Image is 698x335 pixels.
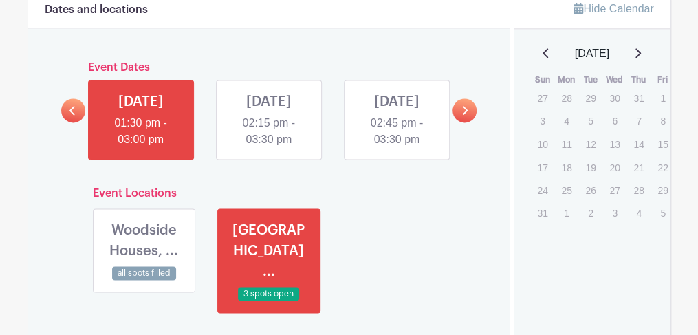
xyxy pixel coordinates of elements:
th: Mon [554,73,578,87]
th: Tue [578,73,602,87]
p: 20 [603,157,626,178]
p: 31 [531,202,554,224]
p: 3 [603,202,626,224]
h6: Event Dates [85,61,453,74]
p: 8 [651,110,674,131]
p: 15 [651,133,674,155]
th: Sun [530,73,554,87]
th: Thu [626,73,651,87]
span: [DATE] [575,45,609,62]
p: 29 [651,180,674,201]
a: Hide Calendar [574,3,653,14]
p: 29 [579,87,602,109]
p: 31 [627,87,650,109]
p: 1 [555,202,578,224]
h6: Dates and locations [45,3,148,17]
th: Wed [602,73,626,87]
p: 25 [555,180,578,201]
p: 11 [555,133,578,155]
p: 21 [627,157,650,178]
p: 27 [603,180,626,201]
p: 1 [651,87,674,109]
p: 27 [531,87,554,109]
p: 7 [627,110,650,131]
p: 4 [627,202,650,224]
p: 22 [651,157,674,178]
p: 5 [579,110,602,131]
th: Fri [651,73,675,87]
p: 17 [531,157,554,178]
p: 12 [579,133,602,155]
p: 19 [579,157,602,178]
p: 26 [579,180,602,201]
p: 5 [651,202,674,224]
p: 28 [627,180,650,201]
p: 18 [555,157,578,178]
p: 6 [603,110,626,131]
p: 13 [603,133,626,155]
p: 24 [531,180,554,201]
h6: Event Locations [82,187,457,200]
p: 4 [555,110,578,131]
p: 28 [555,87,578,109]
p: 14 [627,133,650,155]
p: 2 [579,202,602,224]
p: 3 [531,110,554,131]
p: 10 [531,133,554,155]
p: 30 [603,87,626,109]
